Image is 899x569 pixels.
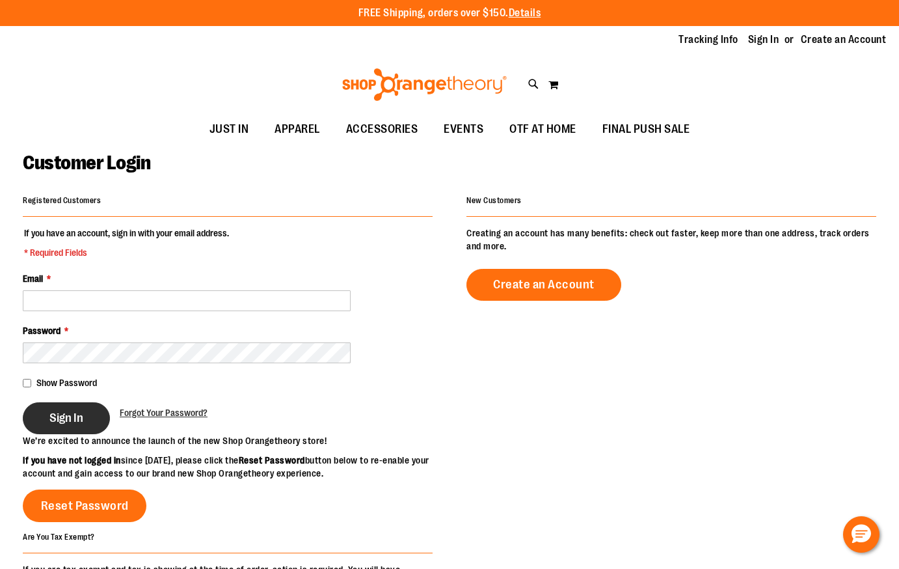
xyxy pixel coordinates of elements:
a: ACCESSORIES [333,115,431,145]
a: Tracking Info [678,33,738,47]
a: Details [509,7,541,19]
span: JUST IN [209,115,249,144]
span: FINAL PUSH SALE [602,115,690,144]
strong: Reset Password [239,455,305,465]
span: EVENTS [444,115,483,144]
a: Sign In [748,33,779,47]
span: Sign In [49,411,83,425]
a: OTF AT HOME [496,115,589,145]
span: Forgot Your Password? [120,408,208,418]
strong: Are You Tax Exempt? [23,532,95,541]
strong: New Customers [466,196,522,205]
span: OTF AT HOME [509,115,576,144]
strong: If you have not logged in [23,455,121,465]
a: Create an Account [801,33,887,47]
p: since [DATE], please click the button below to re-enable your account and gain access to our bran... [23,454,449,480]
legend: If you have an account, sign in with your email address. [23,227,230,259]
span: Show Password [36,378,97,388]
a: APPAREL [262,115,333,145]
p: We’re excited to announce the launch of the new Shop Orangetheory store! [23,434,449,447]
button: Hello, have a question? Let’s chat. [843,516,879,553]
a: Create an Account [466,269,621,301]
a: Forgot Your Password? [120,406,208,419]
img: Shop Orangetheory [340,68,509,101]
span: Customer Login [23,152,150,174]
a: JUST IN [196,115,262,145]
span: Email [23,273,43,284]
span: APPAREL [275,115,320,144]
p: FREE Shipping, orders over $150. [358,6,541,21]
strong: Registered Customers [23,196,101,205]
span: Password [23,326,60,336]
p: Creating an account has many benefits: check out faster, keep more than one address, track orders... [466,227,876,253]
a: Reset Password [23,490,146,522]
span: Create an Account [493,277,595,292]
span: Reset Password [41,499,129,513]
a: FINAL PUSH SALE [589,115,703,145]
span: ACCESSORIES [346,115,418,144]
a: EVENTS [431,115,496,145]
button: Sign In [23,402,110,434]
span: * Required Fields [24,246,229,259]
